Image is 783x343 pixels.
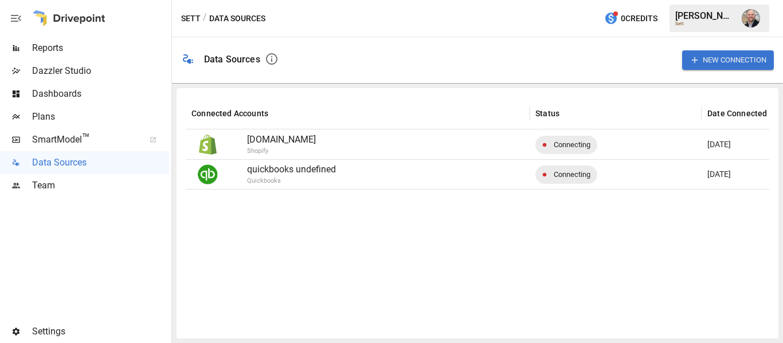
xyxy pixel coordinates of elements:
[675,10,735,21] div: [PERSON_NAME]
[198,164,218,184] img: Quickbooks Logo
[682,50,774,69] button: New Connection
[32,179,169,192] span: Team
[735,2,767,34] button: Dustin Jacobson
[247,147,585,156] p: Shopify
[203,11,207,26] div: /
[742,9,760,27] img: Dustin Jacobson
[32,41,169,55] span: Reports
[198,135,218,155] img: Shopify Logo
[82,131,90,145] span: ™
[621,11,657,26] span: 0 Credits
[535,109,559,118] div: Status
[204,54,260,65] div: Data Sources
[600,8,662,29] button: 0Credits
[32,156,169,169] span: Data Sources
[675,21,735,26] div: Sett
[269,105,285,121] button: Sort
[32,110,169,124] span: Plans
[181,11,201,26] button: Sett
[32,325,169,338] span: Settings
[191,109,268,118] div: Connected Accounts
[247,133,524,147] p: [DOMAIN_NAME]
[32,64,169,78] span: Dazzler Studio
[707,109,767,118] div: Date Connected
[32,133,137,147] span: SmartModel
[32,87,169,101] span: Dashboards
[561,105,577,121] button: Sort
[247,176,585,186] p: Quickbooks
[247,163,524,176] p: quickbooks undefined
[547,130,597,159] span: Connecting
[547,160,597,189] span: Connecting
